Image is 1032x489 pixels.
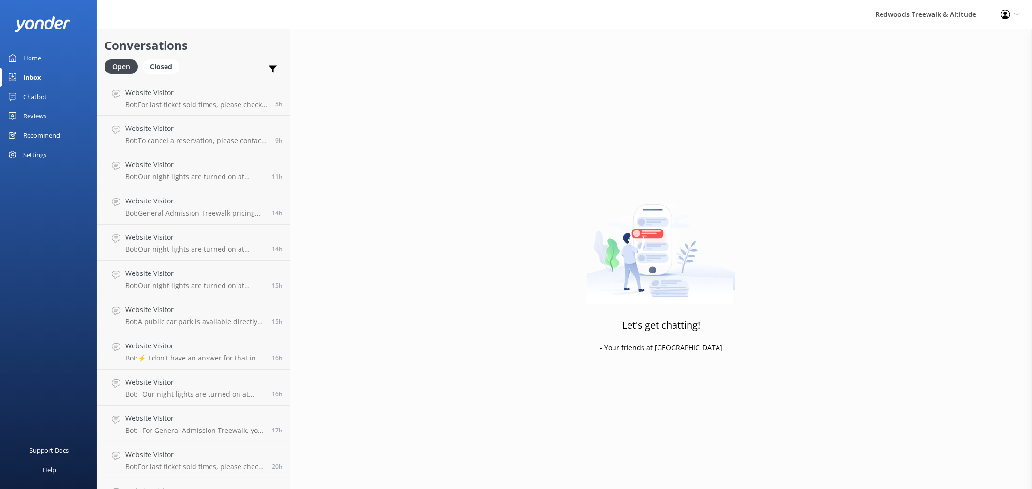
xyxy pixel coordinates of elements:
[125,354,265,362] p: Bot: ⚡ I don't have an answer for that in my knowledge base. Please try and rephrase your questio...
[97,152,290,188] a: Website VisitorBot:Our night lights are turned on at sunset, and the night walk starts 20 minutes...
[125,413,265,424] h4: Website Visitor
[272,354,283,362] span: Oct 05 2025 07:26pm (UTC +13:00) Pacific/Auckland
[105,59,138,74] div: Open
[97,261,290,297] a: Website VisitorBot:Our night lights are turned on at sunset, and the night walk starts 20 minutes...
[43,460,56,479] div: Help
[125,462,265,471] p: Bot: For last ticket sold times, please check our website FAQs at [URL][DOMAIN_NAME].
[143,61,184,72] a: Closed
[125,173,265,181] p: Bot: Our night lights are turned on at sunset, and the night walk starts 20 minutes thereafter. E...
[125,123,268,134] h4: Website Visitor
[622,317,700,333] h3: Let's get chatting!
[30,441,69,460] div: Support Docs
[97,406,290,442] a: Website VisitorBot:- For General Admission Treewalk, you can arrive anytime from opening, which i...
[272,281,283,289] span: Oct 05 2025 08:25pm (UTC +13:00) Pacific/Auckland
[125,449,265,460] h4: Website Visitor
[272,390,283,398] span: Oct 05 2025 06:56pm (UTC +13:00) Pacific/Auckland
[97,80,290,116] a: Website VisitorBot:For last ticket sold times, please check our website FAQs at [URL][DOMAIN_NAME...
[275,136,283,144] span: Oct 06 2025 01:36am (UTC +13:00) Pacific/Auckland
[125,390,265,399] p: Bot: - Our night lights are turned on at sunset, and the night walk starts 20 minutes thereafter....
[125,245,265,254] p: Bot: Our night lights are turned on at sunset, and the night walk starts 20 minutes thereafter. E...
[97,297,290,333] a: Website VisitorBot:A public car park is available directly underneath the Treewalk and is free of...
[600,343,722,353] p: - Your friends at [GEOGRAPHIC_DATA]
[23,126,60,145] div: Recommend
[143,59,179,74] div: Closed
[23,106,46,126] div: Reviews
[125,317,265,326] p: Bot: A public car park is available directly underneath the Treewalk and is free of charge. It is...
[105,61,143,72] a: Open
[97,116,290,152] a: Website VisitorBot:To cancel a reservation, please contact us at [EMAIL_ADDRESS][DOMAIN_NAME] or ...
[15,16,70,32] img: yonder-white-logo.png
[125,87,268,98] h4: Website Visitor
[97,225,290,261] a: Website VisitorBot:Our night lights are turned on at sunset, and the night walk starts 20 minutes...
[125,281,265,290] p: Bot: Our night lights are turned on at sunset, and the night walk starts 20 minutes thereafter. E...
[125,232,265,243] h4: Website Visitor
[125,101,268,109] p: Bot: For last ticket sold times, please check our website FAQs at [URL][DOMAIN_NAME].
[125,341,265,351] h4: Website Visitor
[125,426,265,435] p: Bot: - For General Admission Treewalk, you can arrive anytime from opening, which is 9 AM. - For ...
[586,184,736,305] img: artwork of a man stealing a conversation from at giant smartphone
[272,173,283,181] span: Oct 05 2025 11:42pm (UTC +13:00) Pacific/Auckland
[23,145,46,164] div: Settings
[272,462,283,471] span: Oct 05 2025 03:13pm (UTC +13:00) Pacific/Auckland
[125,196,265,206] h4: Website Visitor
[23,48,41,68] div: Home
[272,209,283,217] span: Oct 05 2025 09:34pm (UTC +13:00) Pacific/Auckland
[125,159,265,170] h4: Website Visitor
[23,68,41,87] div: Inbox
[97,333,290,370] a: Website VisitorBot:⚡ I don't have an answer for that in my knowledge base. Please try and rephras...
[272,317,283,326] span: Oct 05 2025 08:15pm (UTC +13:00) Pacific/Auckland
[275,100,283,108] span: Oct 06 2025 06:10am (UTC +13:00) Pacific/Auckland
[125,268,265,279] h4: Website Visitor
[272,245,283,253] span: Oct 05 2025 09:19pm (UTC +13:00) Pacific/Auckland
[105,36,283,55] h2: Conversations
[125,209,265,217] p: Bot: General Admission Treewalk pricing starts at $42 for adults (16+ years) and $26 for children...
[125,377,265,388] h4: Website Visitor
[125,136,268,145] p: Bot: To cancel a reservation, please contact us at [EMAIL_ADDRESS][DOMAIN_NAME] or call [PHONE_NU...
[97,442,290,478] a: Website VisitorBot:For last ticket sold times, please check our website FAQs at [URL][DOMAIN_NAME...
[125,304,265,315] h4: Website Visitor
[23,87,47,106] div: Chatbot
[97,188,290,225] a: Website VisitorBot:General Admission Treewalk pricing starts at $42 for adults (16+ years) and $2...
[97,370,290,406] a: Website VisitorBot:- Our night lights are turned on at sunset, and the night walk starts 20 minut...
[272,426,283,434] span: Oct 05 2025 06:09pm (UTC +13:00) Pacific/Auckland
